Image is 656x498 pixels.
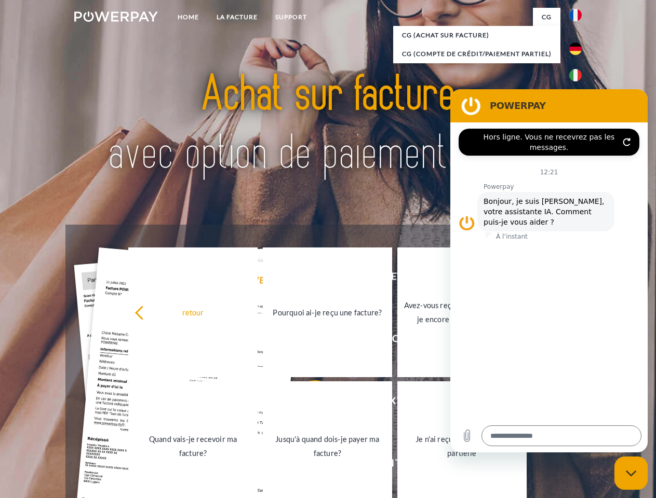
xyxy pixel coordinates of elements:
[393,26,560,45] a: CG (achat sur facture)
[99,50,557,199] img: title-powerpay_fr.svg
[614,457,648,490] iframe: Bouton de lancement de la fenêtre de messagerie, conversation en cours
[393,45,560,63] a: CG (Compte de crédit/paiement partiel)
[266,8,316,26] a: Support
[135,432,251,460] div: Quand vais-je recevoir ma facture?
[569,69,582,81] img: it
[533,8,560,26] a: CG
[397,247,527,377] a: Avez-vous reçu mes paiements, ai-je encore un solde ouvert?
[269,305,386,319] div: Pourquoi ai-je reçu une facture?
[404,298,520,326] div: Avez-vous reçu mes paiements, ai-je encore un solde ouvert?
[74,11,158,22] img: logo-powerpay-white.svg
[269,432,386,460] div: Jusqu'à quand dois-je payer ma facture?
[208,8,266,26] a: LA FACTURE
[569,9,582,21] img: fr
[404,432,520,460] div: Je n'ai reçu qu'une livraison partielle
[169,8,208,26] a: Home
[450,89,648,452] iframe: Fenêtre de messagerie
[569,43,582,55] img: de
[135,305,251,319] div: retour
